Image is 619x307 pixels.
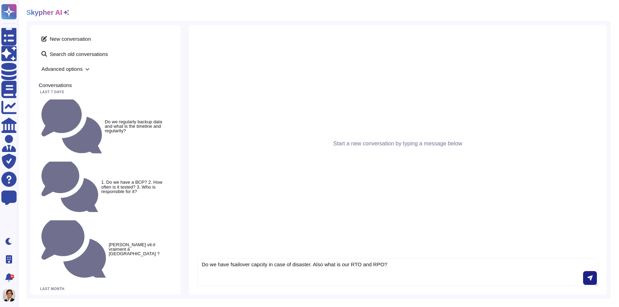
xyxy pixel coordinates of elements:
span: New conversation [39,33,172,44]
div: Conversations [39,83,172,88]
h2: Skypher AI [26,8,62,17]
span: Search old conversations [39,48,172,59]
div: Last 7 days [39,90,172,94]
div: Start a new conversation by typing a message below [197,33,598,254]
div: Last month [39,287,172,291]
div: 9+ [10,275,14,279]
small: 1. Do we have a BCP? 2. How often is it tested? 3. Who is responsible for it? [101,180,170,193]
button: user [1,288,20,303]
textarea: Do we have fsailover capcity in case of disaster. Also what is our RTO and RPO? [197,258,598,287]
small: [PERSON_NAME] vit-il vraiment à [GEOGRAPHIC_DATA] ? [109,242,170,256]
img: user [3,289,15,301]
small: Do we regularly backup data and what is the timeline and regularity? [105,119,170,133]
span: Advanced options [39,64,172,74]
